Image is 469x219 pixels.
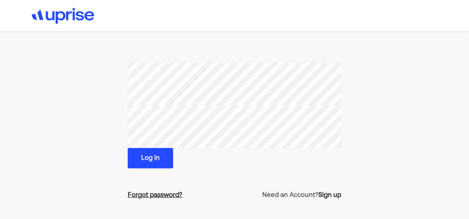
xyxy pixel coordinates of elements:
button: Log in [128,148,173,168]
a: Sign up [318,191,341,200]
a: Forgot password? [128,191,182,200]
p: Need an Account? [262,191,341,200]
